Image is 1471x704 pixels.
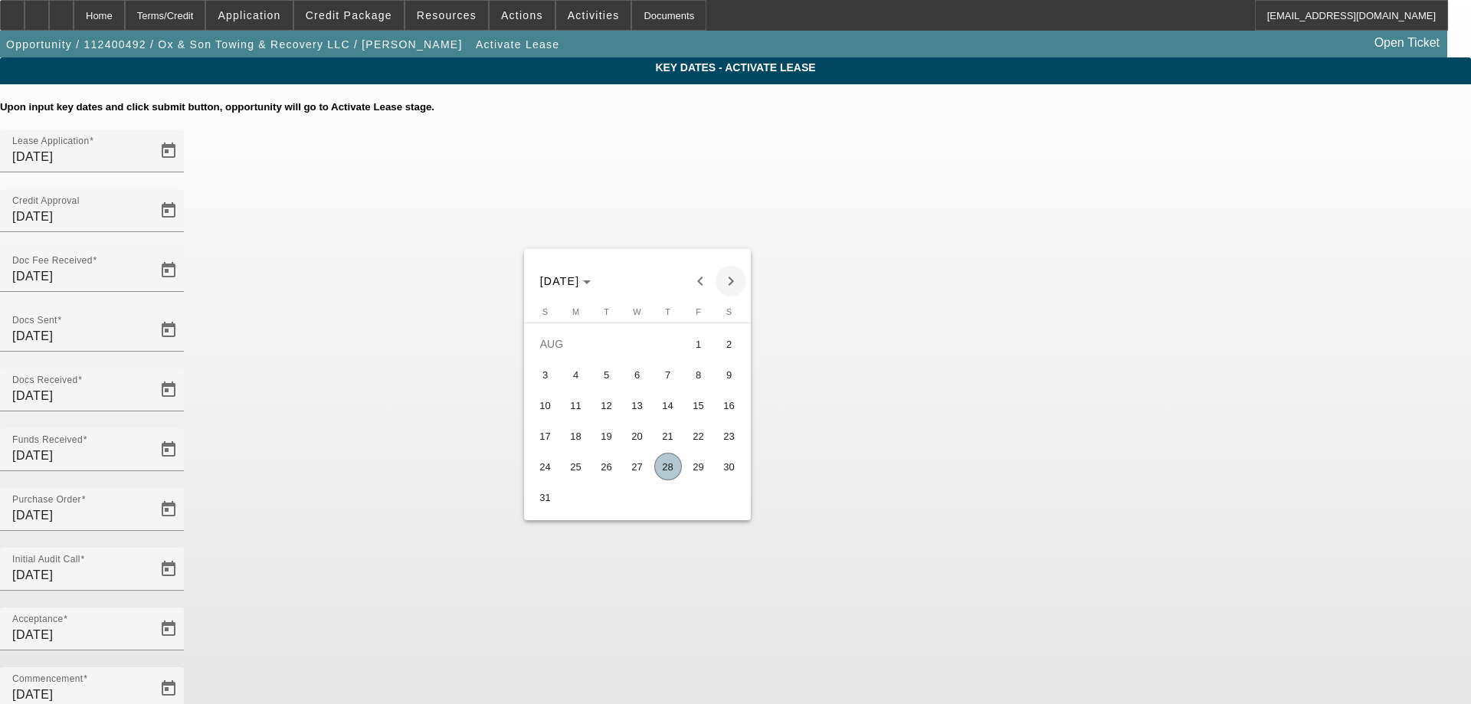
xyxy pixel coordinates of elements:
button: Choose month and year [534,267,598,295]
button: August 14, 2025 [653,390,683,421]
span: 16 [716,391,743,419]
button: August 31, 2025 [530,482,561,512]
button: Next month [716,266,746,296]
button: August 9, 2025 [714,359,745,390]
button: August 10, 2025 [530,390,561,421]
button: August 7, 2025 [653,359,683,390]
button: August 25, 2025 [561,451,591,482]
span: 12 [593,391,621,419]
span: 1 [685,330,713,358]
span: 31 [532,483,559,511]
button: August 1, 2025 [683,329,714,359]
span: 15 [685,391,713,419]
button: August 3, 2025 [530,359,561,390]
button: August 27, 2025 [622,451,653,482]
span: 9 [716,361,743,388]
span: S [726,307,732,316]
span: 10 [532,391,559,419]
span: 11 [562,391,590,419]
button: August 6, 2025 [622,359,653,390]
span: 29 [685,453,713,480]
span: 8 [685,361,713,388]
button: August 17, 2025 [530,421,561,451]
span: W [633,307,640,316]
button: August 30, 2025 [714,451,745,482]
button: August 8, 2025 [683,359,714,390]
span: 21 [654,422,682,450]
button: August 18, 2025 [561,421,591,451]
span: 27 [624,453,651,480]
button: August 12, 2025 [591,390,622,421]
button: August 23, 2025 [714,421,745,451]
button: August 13, 2025 [622,390,653,421]
button: August 22, 2025 [683,421,714,451]
td: AUG [530,329,683,359]
button: August 21, 2025 [653,421,683,451]
span: 7 [654,361,682,388]
span: 3 [532,361,559,388]
span: 24 [532,453,559,480]
button: August 11, 2025 [561,390,591,421]
button: Previous month [685,266,716,296]
span: M [572,307,579,316]
span: [DATE] [540,275,580,287]
span: 13 [624,391,651,419]
span: 2 [716,330,743,358]
span: 14 [654,391,682,419]
button: August 28, 2025 [653,451,683,482]
button: August 2, 2025 [714,329,745,359]
button: August 19, 2025 [591,421,622,451]
span: 30 [716,453,743,480]
button: August 26, 2025 [591,451,622,482]
button: August 24, 2025 [530,451,561,482]
span: 5 [593,361,621,388]
button: August 29, 2025 [683,451,714,482]
button: August 15, 2025 [683,390,714,421]
span: 25 [562,453,590,480]
button: August 4, 2025 [561,359,591,390]
span: 23 [716,422,743,450]
span: 18 [562,422,590,450]
span: 19 [593,422,621,450]
span: T [604,307,609,316]
button: August 5, 2025 [591,359,622,390]
button: August 16, 2025 [714,390,745,421]
span: T [665,307,670,316]
span: 4 [562,361,590,388]
span: S [542,307,548,316]
span: 28 [654,453,682,480]
span: 26 [593,453,621,480]
span: 17 [532,422,559,450]
span: 20 [624,422,651,450]
span: F [696,307,701,316]
button: August 20, 2025 [622,421,653,451]
span: 6 [624,361,651,388]
span: 22 [685,422,713,450]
